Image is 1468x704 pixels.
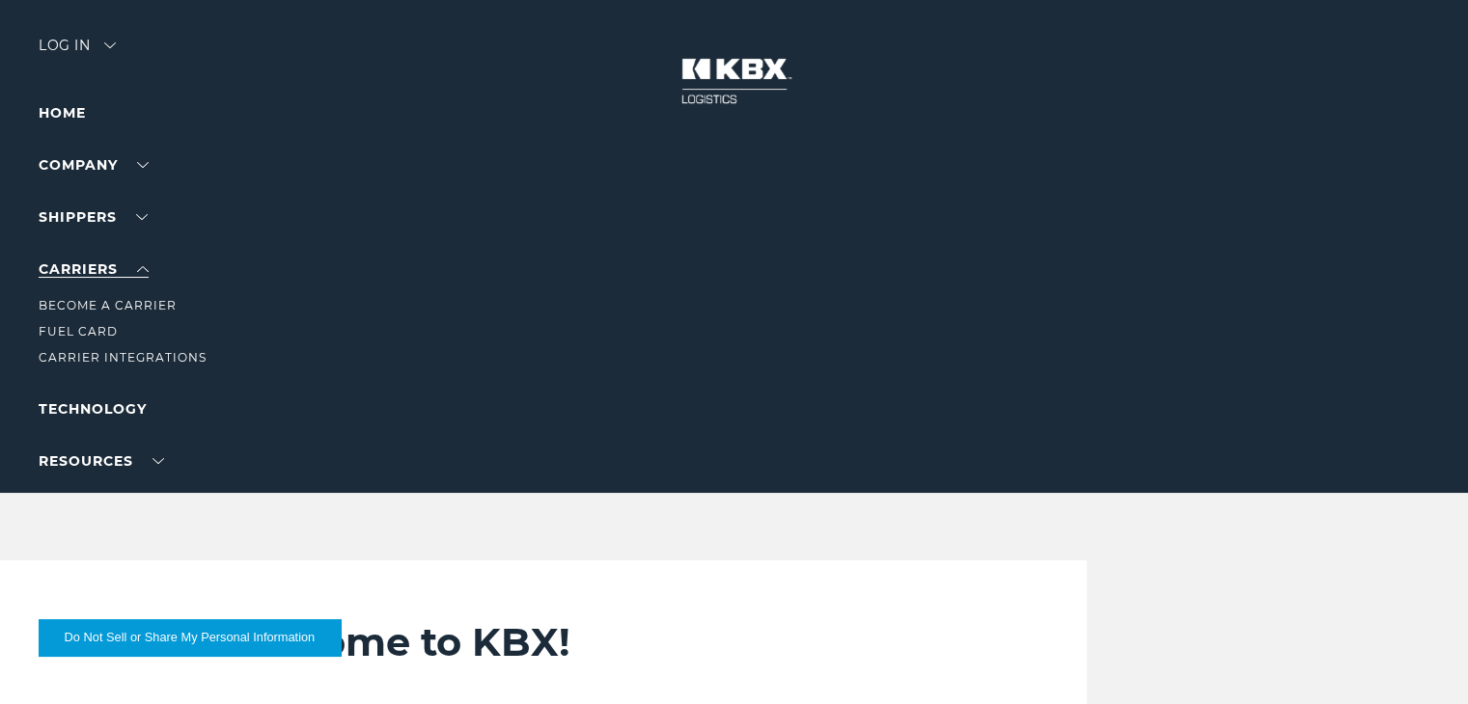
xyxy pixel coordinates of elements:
[39,298,177,312] a: Become a Carrier
[39,208,148,226] a: SHIPPERS
[39,104,86,122] a: Home
[39,400,147,418] a: Technology
[39,452,164,470] a: RESOURCES
[39,156,149,174] a: Company
[39,324,118,338] a: Fuel Card
[39,260,149,278] a: Carriers
[104,42,116,48] img: arrow
[39,350,207,365] a: Carrier Integrations
[39,619,341,656] button: Do Not Sell or Share My Personal Information
[662,39,807,123] img: kbx logo
[39,39,116,67] div: Log in
[1371,611,1468,704] iframe: Chat Widget
[218,618,1011,666] h2: Welcome to KBX!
